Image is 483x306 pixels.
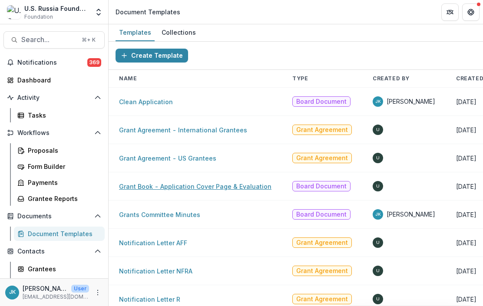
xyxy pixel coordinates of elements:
div: Unknown [376,184,380,188]
th: Type [282,70,362,88]
div: Collections [158,26,199,39]
button: More [93,287,103,298]
span: Documents [17,213,91,220]
th: Created By [362,70,446,88]
div: Document Templates [28,229,98,238]
a: Notification Letter NFRA [119,267,192,275]
button: Create Template [116,49,188,63]
div: Unknown [376,240,380,245]
span: [DATE] [456,211,476,218]
span: Grant Agreement [296,267,348,275]
div: Unknown [376,297,380,301]
span: Contacts [17,248,91,255]
a: Grantee Reports [14,191,105,206]
span: Board Document [296,98,347,105]
p: [PERSON_NAME] [23,284,68,293]
span: Grant Agreement [296,126,348,134]
a: Notification Letter AFF [119,239,187,247]
div: ⌘ + K [80,35,97,45]
div: Grantee Reports [28,194,98,203]
a: Grant Agreement - US Grantees [119,155,216,162]
img: U.S. Russia Foundation [7,5,21,19]
a: Grantees [14,262,105,276]
button: Open entity switcher [93,3,105,21]
a: Notification Letter R [119,296,180,303]
span: [DATE] [456,98,476,105]
a: Collections [158,24,199,41]
div: Jemile Kelderman [9,290,16,295]
div: Unknown [376,128,380,132]
span: Search... [21,36,76,44]
span: [PERSON_NAME] [387,97,435,106]
div: Templates [116,26,155,39]
span: Activity [17,94,91,102]
p: [EMAIL_ADDRESS][DOMAIN_NAME] [23,293,89,301]
a: Grant Agreement - International Grantees [119,126,247,134]
button: Partners [441,3,459,21]
span: Board Document [296,183,347,190]
th: Name [109,70,282,88]
a: Clean Application [119,98,173,105]
div: Proposals [28,146,98,155]
span: Notifications [17,59,87,66]
div: Payments [28,178,98,187]
span: [DATE] [456,296,476,303]
span: Grant Agreement [296,296,348,303]
div: Dashboard [17,76,98,85]
a: Communications [14,278,105,292]
span: [DATE] [456,126,476,134]
div: Form Builder [28,162,98,171]
button: Open Activity [3,91,105,105]
div: Unknown [376,269,380,273]
button: Open Contacts [3,244,105,258]
span: Foundation [24,13,53,21]
span: Grant Agreement [296,239,348,247]
div: Document Templates [116,7,180,16]
span: Board Document [296,211,347,218]
a: Document Templates [14,227,105,241]
button: Open Documents [3,209,105,223]
div: Tasks [28,111,98,120]
span: 369 [87,58,101,67]
a: Payments [14,175,105,190]
a: Dashboard [3,73,105,87]
a: Proposals [14,143,105,158]
a: Form Builder [14,159,105,174]
span: Workflows [17,129,91,137]
a: Grants Committee Minutes [119,211,200,218]
button: Open Workflows [3,126,105,140]
nav: breadcrumb [112,6,184,18]
span: [DATE] [456,183,476,190]
button: Notifications369 [3,56,105,69]
span: [DATE] [456,155,476,162]
div: Jemile Kelderman [375,212,381,217]
span: [DATE] [456,267,476,275]
a: Tasks [14,108,105,122]
a: Grant Book - Application Cover Page & Evaluation [119,183,271,190]
span: [PERSON_NAME] [387,210,435,219]
button: Search... [3,31,105,49]
span: Grant Agreement [296,155,348,162]
p: User [71,285,89,293]
div: Jemile Kelderman [375,99,381,104]
div: Unknown [376,156,380,160]
div: Grantees [28,264,98,273]
button: Get Help [462,3,480,21]
span: [DATE] [456,239,476,247]
a: Templates [116,24,155,41]
div: U.S. Russia Foundation [24,4,89,13]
